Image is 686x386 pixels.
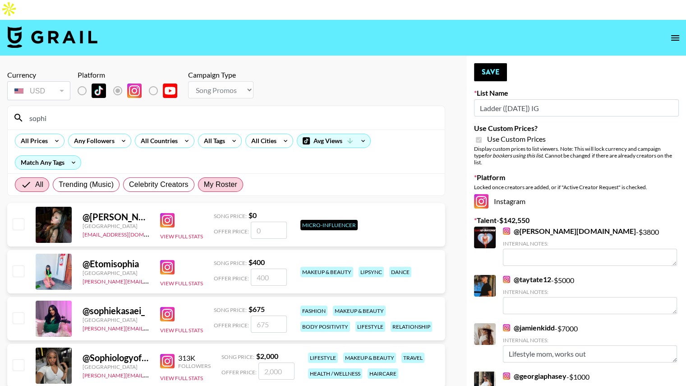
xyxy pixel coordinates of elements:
[204,179,237,190] span: My Roster
[503,345,677,363] textarea: Lifestyle mom, works out
[246,134,278,148] div: All Cities
[83,258,149,270] div: @ Etomisophia
[503,227,677,266] div: - $ 3800
[214,228,249,235] span: Offer Price:
[503,337,677,344] div: Internal Notes:
[391,321,432,332] div: relationship
[503,275,551,284] a: @taytate12
[78,81,184,100] div: List locked to Instagram.
[188,70,253,79] div: Campaign Type
[249,258,265,266] strong: $ 400
[163,84,177,98] img: YouTube
[83,223,149,229] div: [GEOGRAPHIC_DATA]
[333,306,386,316] div: makeup & beauty
[160,213,175,228] img: Instagram
[35,179,43,190] span: All
[83,316,149,323] div: [GEOGRAPHIC_DATA]
[308,353,338,363] div: lifestyle
[7,70,70,79] div: Currency
[135,134,180,148] div: All Countries
[214,307,247,313] span: Song Price:
[258,363,295,380] input: 2,000
[503,323,677,363] div: - $ 7000
[160,375,203,381] button: View Full Stats
[83,323,216,332] a: [PERSON_NAME][EMAIL_ADDRESS][DOMAIN_NAME]
[474,216,679,225] label: Talent - $ 142,550
[214,275,249,282] span: Offer Price:
[474,124,679,133] label: Use Custom Prices?
[83,229,173,238] a: [EMAIL_ADDRESS][DOMAIN_NAME]
[129,179,189,190] span: Celebrity Creators
[83,276,216,285] a: [PERSON_NAME][EMAIL_ADDRESS][DOMAIN_NAME]
[503,372,566,381] a: @georgiaphasey
[297,134,370,148] div: Avg Views
[484,152,543,159] em: for bookers using this list
[83,352,149,363] div: @ Sophiologyofficial
[300,306,327,316] div: fashion
[178,363,211,369] div: Followers
[127,84,142,98] img: Instagram
[83,270,149,276] div: [GEOGRAPHIC_DATA]
[251,316,287,333] input: 675
[7,79,70,102] div: Currency is locked to USD
[474,194,679,209] div: Instagram
[78,70,184,79] div: Platform
[300,220,358,230] div: Micro-Influencer
[59,179,114,190] span: Trending (Music)
[487,135,546,144] span: Use Custom Prices
[9,83,69,99] div: USD
[503,372,510,380] img: Instagram
[24,111,439,125] input: Search by User Name
[389,267,411,277] div: dance
[503,323,555,332] a: @jamienkidd
[15,134,50,148] div: All Prices
[359,267,384,277] div: lipsync
[503,240,677,247] div: Internal Notes:
[83,363,149,370] div: [GEOGRAPHIC_DATA]
[198,134,227,148] div: All Tags
[474,145,679,166] div: Display custom prices to list viewers. Note: This will lock currency and campaign type . Cannot b...
[300,321,350,332] div: body positivity
[214,213,247,219] span: Song Price:
[308,368,362,379] div: health / wellness
[355,321,385,332] div: lifestyle
[214,322,249,329] span: Offer Price:
[503,227,635,236] a: @[PERSON_NAME][DOMAIN_NAME]
[251,269,287,286] input: 400
[92,84,106,98] img: TikTok
[214,260,247,266] span: Song Price:
[15,156,81,169] div: Match Any Tags
[503,276,510,283] img: Instagram
[666,29,684,47] button: open drawer
[503,275,677,314] div: - $ 5000
[300,267,353,277] div: makeup & beauty
[83,370,216,379] a: [PERSON_NAME][EMAIL_ADDRESS][DOMAIN_NAME]
[160,260,175,274] img: Instagram
[474,88,679,98] label: List Name
[160,307,175,321] img: Instagram
[83,211,149,223] div: @ [PERSON_NAME].[PERSON_NAME]
[249,305,265,313] strong: $ 675
[160,233,203,240] button: View Full Stats
[503,228,510,235] img: Instagram
[221,369,257,376] span: Offer Price:
[343,353,396,363] div: makeup & beauty
[83,305,149,316] div: @ sophiekasaei_
[503,288,677,295] div: Internal Notes:
[474,63,507,81] button: Save
[474,173,679,182] label: Platform
[368,368,398,379] div: haircare
[178,353,211,363] div: 313K
[160,280,203,287] button: View Full Stats
[160,354,175,368] img: Instagram
[401,353,424,363] div: travel
[221,353,254,360] span: Song Price:
[474,184,679,191] div: Locked once creators are added, or if "Active Creator Request" is checked.
[7,26,97,48] img: Grail Talent
[251,222,287,239] input: 0
[249,211,257,219] strong: $ 0
[503,324,510,331] img: Instagram
[69,134,116,148] div: Any Followers
[256,352,278,360] strong: $ 2,000
[160,327,203,334] button: View Full Stats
